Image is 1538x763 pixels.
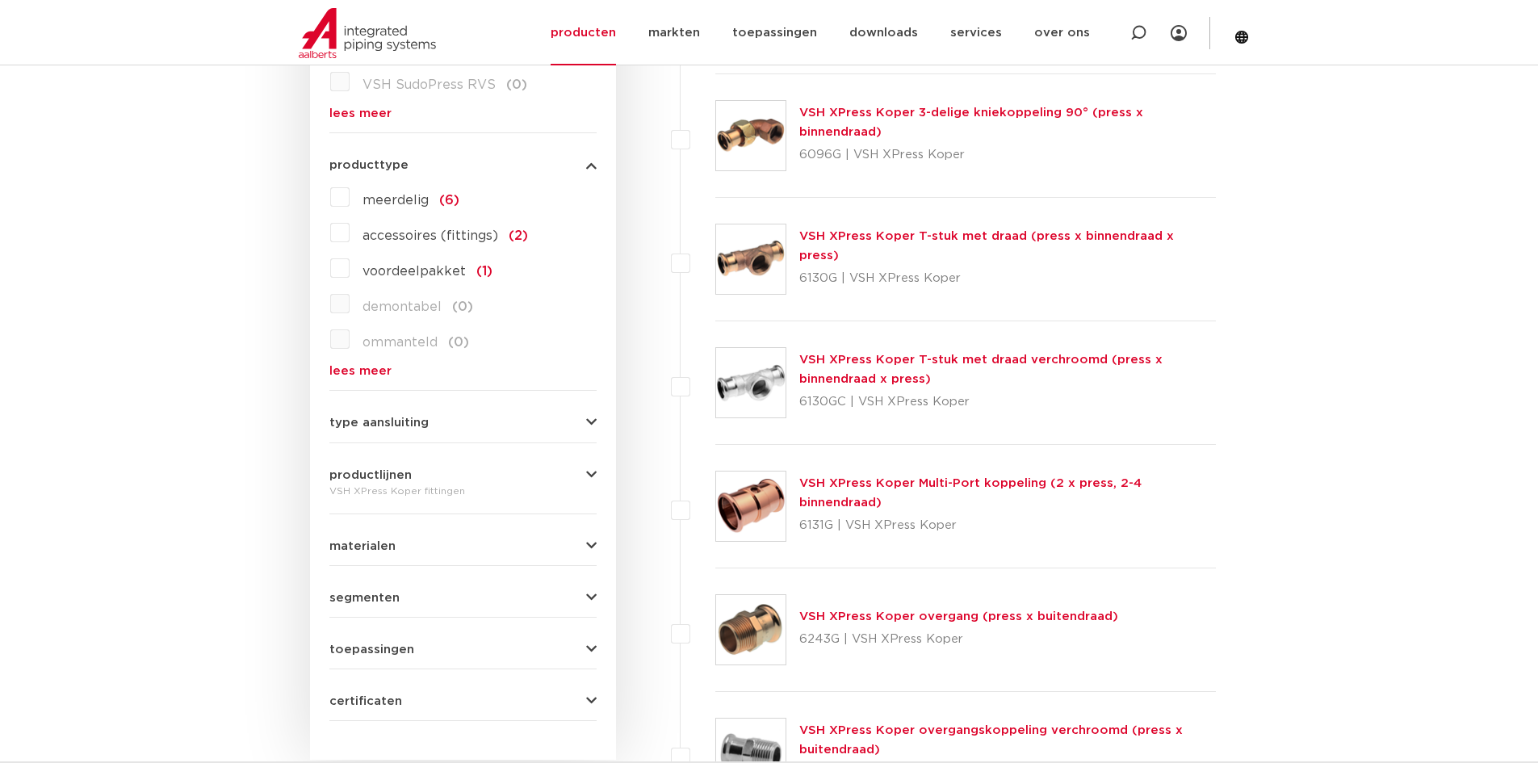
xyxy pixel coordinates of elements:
span: producttype [329,159,409,171]
p: 6130GC | VSH XPress Koper [799,389,1217,415]
span: (6) [439,194,459,207]
button: type aansluiting [329,417,597,429]
a: VSH XPress Koper overgangskoppeling verchroomd (press x buitendraad) [799,724,1183,756]
img: Thumbnail for VSH XPress Koper T-stuk met draad verchroomd (press x binnendraad x press) [716,348,786,417]
a: lees meer [329,365,597,377]
span: ommanteld [362,336,438,349]
span: productlijnen [329,469,412,481]
button: producttype [329,159,597,171]
span: (0) [506,78,527,91]
span: voordeelpakket [362,265,466,278]
img: Thumbnail for VSH XPress Koper overgang (press x buitendraad) [716,595,786,664]
span: (0) [448,336,469,349]
a: VSH XPress Koper T-stuk met draad (press x binnendraad x press) [799,230,1174,262]
span: demontabel [362,300,442,313]
span: (2) [509,229,528,242]
span: (1) [476,265,492,278]
span: VSH SudoPress RVS [362,78,496,91]
a: VSH XPress Koper Multi-Port koppeling (2 x press, 2-4 binnendraad) [799,477,1142,509]
button: toepassingen [329,644,597,656]
span: segmenten [329,592,400,604]
p: 6096G | VSH XPress Koper [799,142,1217,168]
span: toepassingen [329,644,414,656]
span: meerdelig [362,194,429,207]
img: Thumbnail for VSH XPress Koper Multi-Port koppeling (2 x press, 2-4 binnendraad) [716,472,786,541]
p: 6131G | VSH XPress Koper [799,513,1217,539]
button: segmenten [329,592,597,604]
span: certificaten [329,695,402,707]
img: Thumbnail for VSH XPress Koper T-stuk met draad (press x binnendraad x press) [716,224,786,294]
span: (0) [452,300,473,313]
a: VSH XPress Koper overgang (press x buitendraad) [799,610,1118,623]
a: lees meer [329,107,597,119]
div: VSH XPress Koper fittingen [329,481,597,501]
p: 6130G | VSH XPress Koper [799,266,1217,291]
span: accessoires (fittings) [362,229,498,242]
button: productlijnen [329,469,597,481]
span: type aansluiting [329,417,429,429]
img: Thumbnail for VSH XPress Koper 3-delige kniekoppeling 90° (press x binnendraad) [716,101,786,170]
p: 6243G | VSH XPress Koper [799,627,1118,652]
a: VSH XPress Koper T-stuk met draad verchroomd (press x binnendraad x press) [799,354,1163,385]
button: materialen [329,540,597,552]
a: VSH XPress Koper 3-delige kniekoppeling 90° (press x binnendraad) [799,107,1143,138]
span: materialen [329,540,396,552]
button: certificaten [329,695,597,707]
